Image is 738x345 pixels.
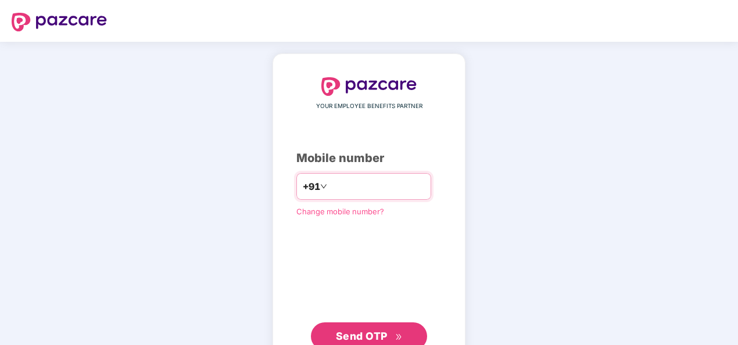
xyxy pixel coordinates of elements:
img: logo [12,13,107,31]
span: Send OTP [336,330,388,342]
span: double-right [395,333,403,341]
img: logo [321,77,417,96]
span: down [320,183,327,190]
span: +91 [303,179,320,194]
div: Mobile number [296,149,442,167]
span: YOUR EMPLOYEE BENEFITS PARTNER [316,102,422,111]
a: Change mobile number? [296,207,384,216]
